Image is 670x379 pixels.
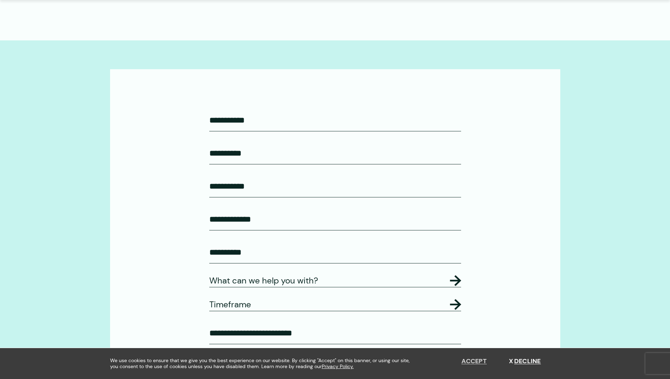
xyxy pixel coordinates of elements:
span: We use cookies to ensure that we give you the best experience on our website. By clicking "Accept... [110,358,416,370]
button: Decline [509,358,541,365]
legend: What can we help you with? [209,274,461,287]
a: Privacy Policy. [322,364,354,370]
legend: Timeframe [209,298,461,311]
button: Accept [461,358,487,365]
